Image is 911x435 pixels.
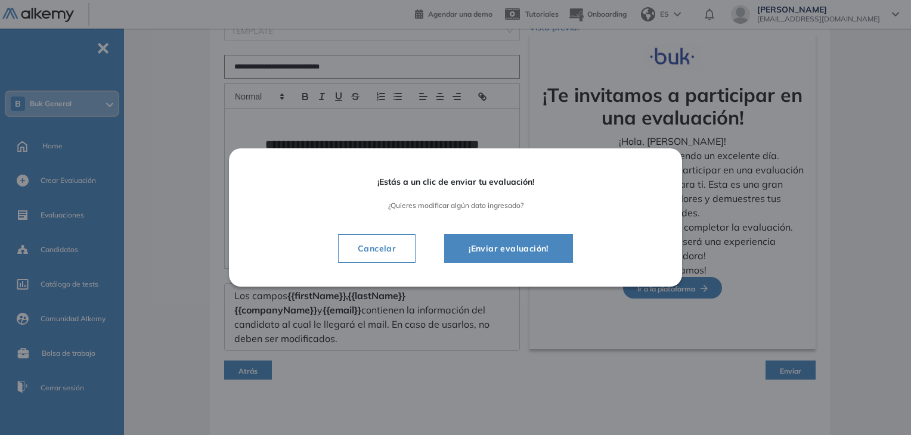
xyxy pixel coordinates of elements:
[338,234,416,263] button: Cancelar
[348,241,405,256] span: Cancelar
[262,177,649,187] span: ¡Estás a un clic de enviar tu evaluación!
[262,201,649,210] span: ¿Quieres modificar algún dato ingresado?
[444,234,573,263] button: ¡Enviar evaluación!
[459,241,558,256] span: ¡Enviar evaluación!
